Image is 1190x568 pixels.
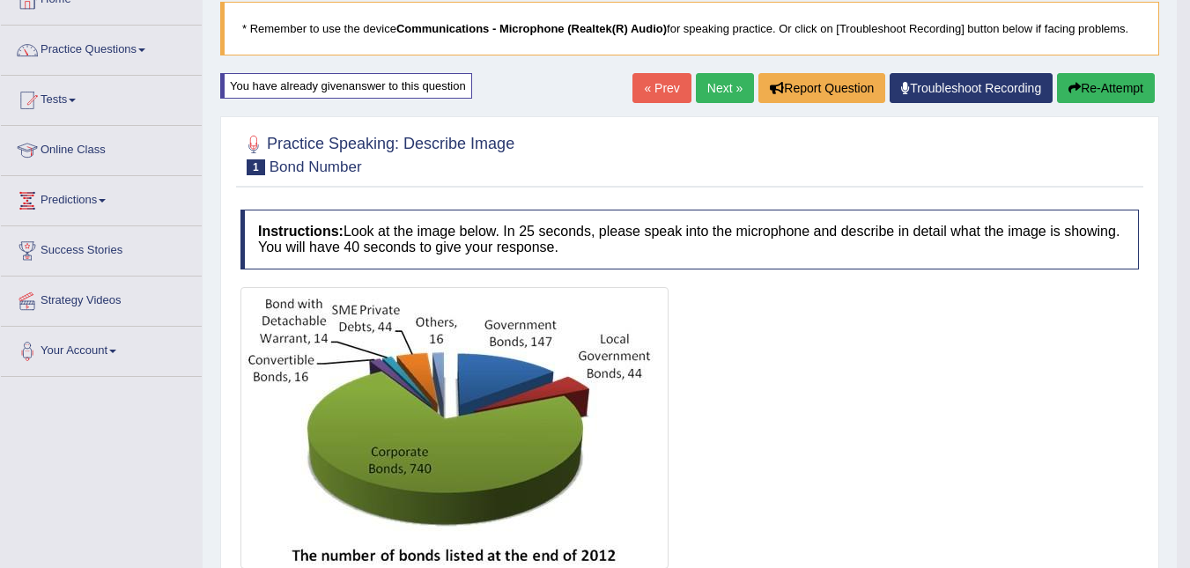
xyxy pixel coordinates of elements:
[396,22,667,35] b: Communications - Microphone (Realtek(R) Audio)
[247,159,265,175] span: 1
[240,210,1139,269] h4: Look at the image below. In 25 seconds, please speak into the microphone and describe in detail w...
[632,73,691,103] a: « Prev
[1,126,202,170] a: Online Class
[696,73,754,103] a: Next »
[270,159,362,175] small: Bond Number
[220,2,1159,55] blockquote: * Remember to use the device for speaking practice. Or click on [Troubleshoot Recording] button b...
[220,73,472,99] div: You have already given answer to this question
[890,73,1053,103] a: Troubleshoot Recording
[1,76,202,120] a: Tests
[1057,73,1155,103] button: Re-Attempt
[1,277,202,321] a: Strategy Videos
[240,131,514,175] h2: Practice Speaking: Describe Image
[1,226,202,270] a: Success Stories
[1,26,202,70] a: Practice Questions
[758,73,885,103] button: Report Question
[1,327,202,371] a: Your Account
[1,176,202,220] a: Predictions
[258,224,344,239] b: Instructions:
